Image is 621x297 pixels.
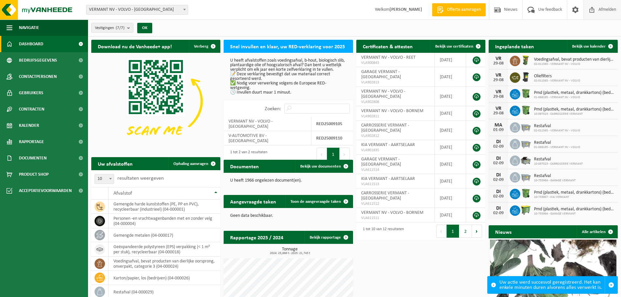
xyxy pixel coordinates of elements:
span: Rapportage [19,134,44,150]
div: 02-09 [492,144,505,149]
span: Verberg [194,44,208,49]
td: [DATE] [435,155,466,174]
h2: Uw afvalstoffen [91,157,139,170]
button: Next [340,148,350,161]
td: gemengde harde kunststoffen (PE, PP en PVC), recycleerbaar (industrieel) (04-000001) [109,200,220,214]
span: Pmd (plastiek, metaal, drankkartons) (bedrijven) [534,190,614,195]
div: DI [492,189,505,194]
span: KIA VERMANT - AARTSELAAR [361,142,415,147]
td: geëxpandeerde polystyreen (EPS) verpakking (< 1 m² per stuk), recycleerbaar (04-000018) [109,242,220,257]
span: Restafval [534,173,576,179]
span: Product Shop [19,166,49,183]
div: 02-09 [492,178,505,182]
span: Navigatie [19,20,39,36]
span: 01-068195 - VERMANT NV - VOLVO [534,96,614,99]
a: Bekijk uw kalender [567,40,617,53]
a: Alle artikelen [577,225,617,238]
label: Zoeken: [265,106,281,111]
span: VLA902813 [361,80,430,85]
td: VERMANT NV - VOLVO - [GEOGRAPHIC_DATA] [224,117,311,131]
span: Voedingsafval, bevat producten van dierlijke oorsprong, onverpakt, categorie 3 [534,57,614,62]
div: 29-08 [492,111,505,116]
strong: RED25009110 [316,136,342,141]
span: VERMANT NV - VOLVO - BORNEM [361,109,423,113]
span: VERMANT NV - VOLVO - [GEOGRAPHIC_DATA] [361,89,405,99]
h2: Rapportage 2025 / 2024 [224,231,290,244]
div: MA [492,123,505,128]
span: 02-011565 - VERMANT NV - VOLVO [534,129,580,133]
img: WB-0060-HPE-GN-50 [520,55,531,66]
span: Bedrijfsgegevens [19,52,57,68]
span: 10 [95,174,114,184]
span: VERMANT NV - VOLVO - BORNEM [361,210,423,215]
div: VR [492,56,505,61]
span: VLA902808 [361,99,430,105]
span: VERMANT NV - VOLVO - MECHELEN [86,5,188,15]
span: 01-068195 - VERMANT NV - VOLVO [534,145,580,149]
img: WB-0660-HPE-GN-50 [520,204,531,215]
td: [DATE] [435,188,466,208]
strong: [PERSON_NAME] [390,7,422,12]
span: 10-097023 - CARROSSERIE VERMANT [534,112,614,116]
button: Vestigingen(7/7) [91,23,133,33]
span: Oliefilters [534,74,580,79]
a: Bekijk uw certificaten [430,40,485,53]
span: Bekijk uw documenten [300,164,341,169]
td: voedingsafval, bevat producten van dierlijke oorsprong, onverpakt, categorie 3 (04-000024) [109,257,220,271]
span: 10-755964 - GARAGE VERMANT [534,212,614,216]
div: 1 tot 10 van 12 resultaten [360,224,404,238]
div: VR [492,73,505,78]
p: Geen data beschikbaar. [230,214,346,218]
span: Pmd (plastiek, metaal, drankkartons) (bedrijven) [534,107,614,112]
button: OK [137,23,152,33]
div: 29-08 [492,95,505,99]
span: 10-097023 - CARROSSERIE VERMANT [534,162,583,166]
h2: Download nu de Vanheede+ app! [91,40,178,52]
span: GARAGE VERMANT - [GEOGRAPHIC_DATA] [361,157,401,167]
td: [DATE] [435,121,466,140]
span: Acceptatievoorwaarden [19,183,72,199]
div: 29-08 [492,78,505,82]
span: 10-733967 - KIA VERMANT [534,195,614,199]
p: U heeft 1966 ongelezen document(en). [230,178,346,183]
strong: RED25009105 [316,122,342,126]
span: KIA VERMANT - AARTSELAAR [361,176,415,181]
h2: Nieuws [489,225,518,238]
td: V-AUTOMOTIVE BV - [GEOGRAPHIC_DATA] [224,131,311,145]
span: Kalender [19,117,39,134]
td: [DATE] [435,174,466,188]
h2: Aangevraagde taken [224,195,283,208]
span: 2024: 25,866 t - 2025: 21,743 t [227,252,353,255]
p: U heeft afvalstoffen zoals voedingsafval, b-hout, biologisch slib, plantaardige olie of hoogcalor... [230,58,346,95]
button: 2 [459,225,472,238]
span: Documenten [19,150,47,166]
button: Previous [436,225,447,238]
div: 29-08 [492,61,505,66]
span: 10-755964 - GARAGE VERMANT [534,179,576,183]
h2: Documenten [224,160,265,172]
td: gemengde metalen (04-000017) [109,228,220,242]
span: Restafval [534,140,580,145]
label: resultaten weergeven [117,176,164,181]
div: 1 tot 2 van 2 resultaten [227,147,267,161]
span: VLA611513 [361,182,430,187]
span: 10 [95,174,114,184]
a: Offerte aanvragen [432,3,486,16]
div: 02-09 [492,194,505,199]
td: karton/papier, los (bedrijven) (04-000026) [109,271,220,285]
span: Dashboard [19,36,43,52]
div: VR [492,106,505,111]
button: 1 [447,225,459,238]
span: CARROSSERIE VERMANT - [GEOGRAPHIC_DATA] [361,191,409,201]
h2: Ingeplande taken [489,40,540,52]
span: VERMANT NV - VOLVO - MECHELEN [86,5,188,14]
span: VLA902812 [361,133,430,139]
button: Next [472,225,482,238]
span: Vestigingen [95,23,125,33]
td: [DATE] [435,106,466,121]
span: GARAGE VERMANT - [GEOGRAPHIC_DATA] [361,69,401,80]
span: Bekijk uw certificaten [435,44,473,49]
count: (7/7) [116,26,125,30]
img: WB-0370-HPE-GN-01 [520,105,531,116]
td: personen -en vrachtwagenbanden met en zonder velg (04-000004) [109,214,220,228]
